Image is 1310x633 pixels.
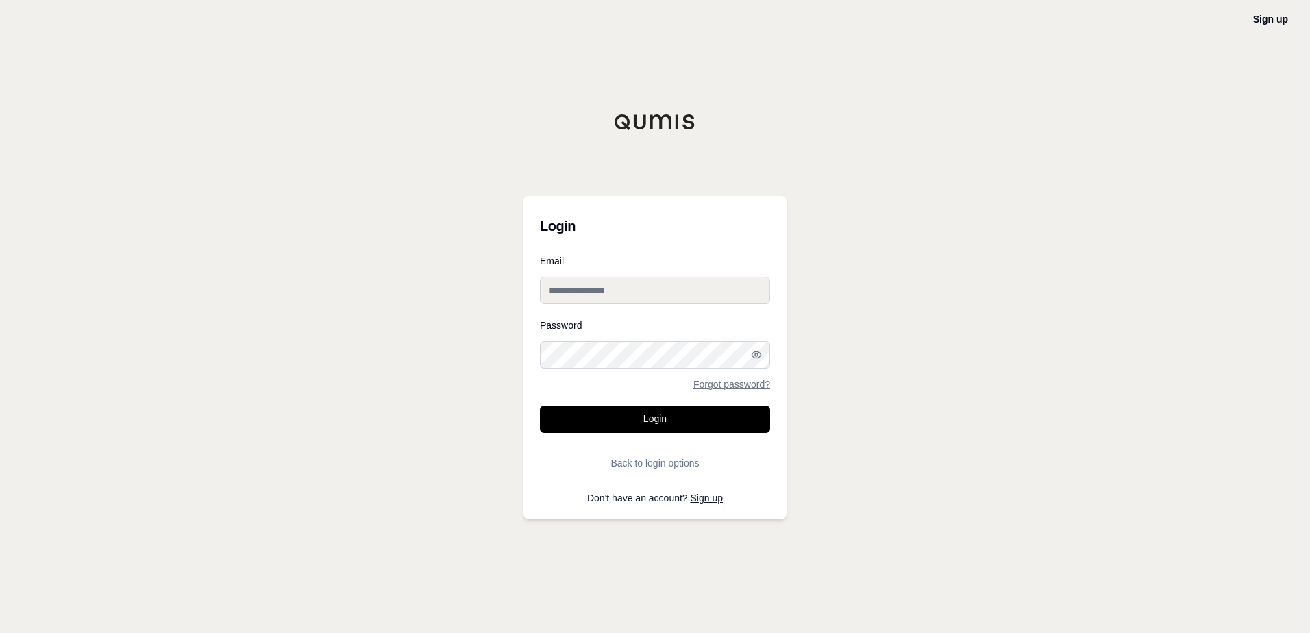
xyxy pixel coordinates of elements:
[540,321,770,330] label: Password
[540,212,770,240] h3: Login
[691,493,723,504] a: Sign up
[693,380,770,389] a: Forgot password?
[1253,14,1288,25] a: Sign up
[540,256,770,266] label: Email
[540,493,770,503] p: Don't have an account?
[614,114,696,130] img: Qumis
[540,449,770,477] button: Back to login options
[540,406,770,433] button: Login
